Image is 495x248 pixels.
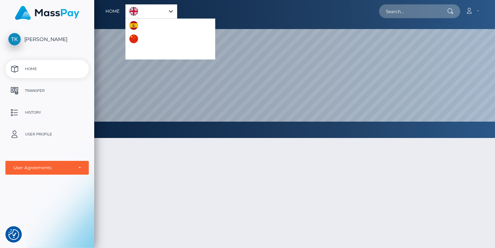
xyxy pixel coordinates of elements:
[5,125,89,143] a: User Profile
[126,46,215,59] a: Português ([GEOGRAPHIC_DATA])
[5,82,89,100] a: Transfer
[8,64,86,74] p: Home
[15,6,79,20] img: MassPay
[8,85,86,96] p: Transfer
[379,4,447,18] input: Search...
[8,107,86,118] p: History
[8,229,19,240] img: Revisit consent button
[126,19,166,32] a: Español
[8,129,86,140] p: User Profile
[126,32,170,46] a: 中文 (简体)
[5,36,89,42] span: [PERSON_NAME]
[125,4,177,19] div: Language
[8,229,19,240] button: Consent Preferences
[13,165,73,171] div: User Agreements
[5,161,89,175] button: User Agreements
[5,103,89,122] a: History
[125,19,215,60] ul: Language list
[5,60,89,78] a: Home
[125,4,177,19] aside: Language selected: English
[105,4,120,19] a: Home
[126,5,177,18] a: English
